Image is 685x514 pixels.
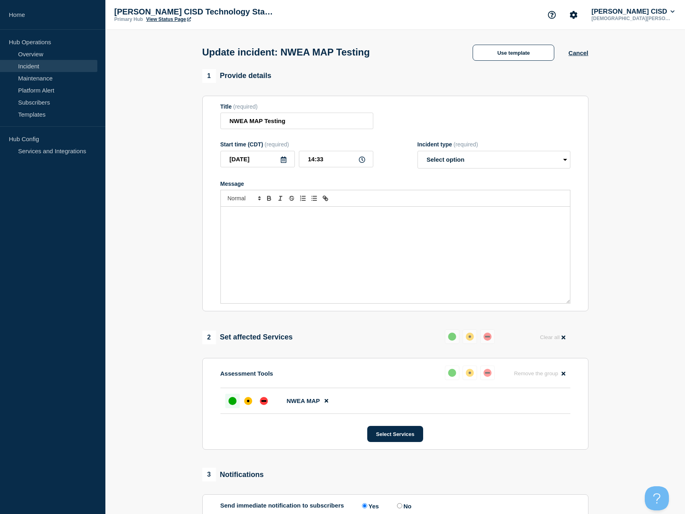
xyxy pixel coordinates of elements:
[224,193,263,203] span: Font size
[514,370,558,376] span: Remove the group
[220,141,373,148] div: Start time (CDT)
[473,45,554,61] button: Use template
[645,486,669,510] iframe: Help Scout Beacon - Open
[220,113,373,129] input: Title
[463,329,477,344] button: affected
[146,16,191,22] a: View Status Page
[220,502,344,510] p: Send immediate notification to subscribers
[466,333,474,341] div: affected
[202,468,264,481] div: Notifications
[362,503,367,508] input: Yes
[418,141,570,148] div: Incident type
[275,193,286,203] button: Toggle italic text
[221,207,570,303] div: Message
[202,468,216,481] span: 3
[244,397,252,405] div: affected
[483,369,492,377] div: down
[448,369,456,377] div: up
[445,366,459,380] button: up
[228,397,237,405] div: up
[114,7,275,16] p: [PERSON_NAME] CISD Technology Status
[202,47,370,58] h1: Update incident: NWEA MAP Testing
[202,69,272,83] div: Provide details
[233,103,258,110] span: (required)
[220,502,570,510] div: Send immediate notification to subscribers
[463,366,477,380] button: affected
[220,151,295,167] input: YYYY-MM-DD
[397,503,402,508] input: No
[309,193,320,203] button: Toggle bulleted list
[535,329,570,345] button: Clear all
[360,502,379,510] label: Yes
[299,151,373,167] input: HH:MM
[263,193,275,203] button: Toggle bold text
[466,369,474,377] div: affected
[395,502,411,510] label: No
[202,69,216,83] span: 1
[320,193,331,203] button: Toggle link
[287,397,320,404] span: NWEA MAP
[480,329,495,344] button: down
[202,331,293,344] div: Set affected Services
[297,193,309,203] button: Toggle ordered list
[286,193,297,203] button: Toggle strikethrough text
[509,366,570,381] button: Remove the group
[590,16,674,21] p: [DEMOGRAPHIC_DATA][PERSON_NAME]
[265,141,289,148] span: (required)
[114,16,143,22] p: Primary Hub
[418,151,570,169] select: Incident type
[480,366,495,380] button: down
[568,49,588,56] button: Cancel
[590,8,676,16] button: [PERSON_NAME] CISD
[367,426,423,442] button: Select Services
[260,397,268,405] div: down
[220,103,373,110] div: Title
[445,329,459,344] button: up
[483,333,492,341] div: down
[543,6,560,23] button: Support
[454,141,478,148] span: (required)
[448,333,456,341] div: up
[220,181,570,187] div: Message
[202,331,216,344] span: 2
[565,6,582,23] button: Account settings
[220,370,273,377] p: Assessment Tools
